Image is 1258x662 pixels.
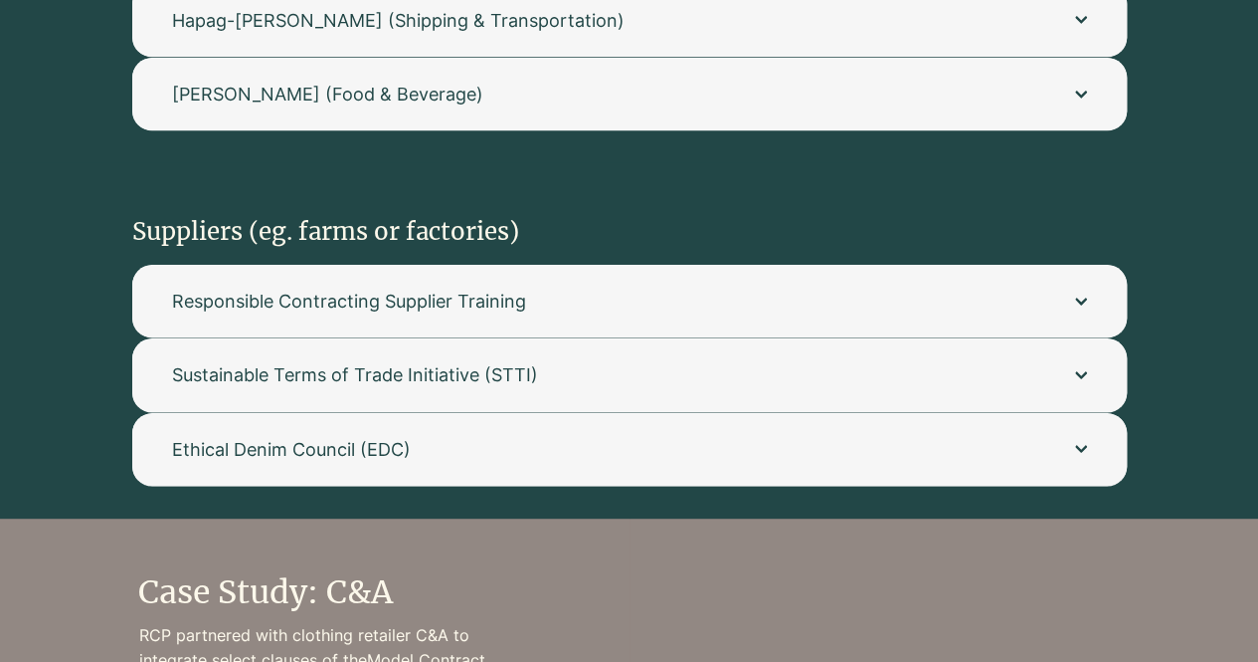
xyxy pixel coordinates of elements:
[138,572,393,612] span: Case Study: C&A
[132,338,1127,411] button: Sustainable Terms of Trade Initiative (STTI)
[132,58,1127,130] button: [PERSON_NAME] (Food & Beverage)
[172,289,1035,314] span: Responsible Contracting Supplier Training
[132,413,1127,486] button: Ethical Denim Council (EDC)
[172,437,1035,462] span: Ethical Denim Council (EDC)
[132,265,1127,337] button: Responsible Contracting Supplier Training
[172,362,1035,387] span: Sustainable Terms of Trade Initiative (STTI)
[132,215,725,249] h2: Suppliers (eg. farms or factories)
[172,8,1035,33] span: Hapag-[PERSON_NAME] (Shipping & Transportation)
[172,82,1035,107] span: [PERSON_NAME] (Food & Beverage)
